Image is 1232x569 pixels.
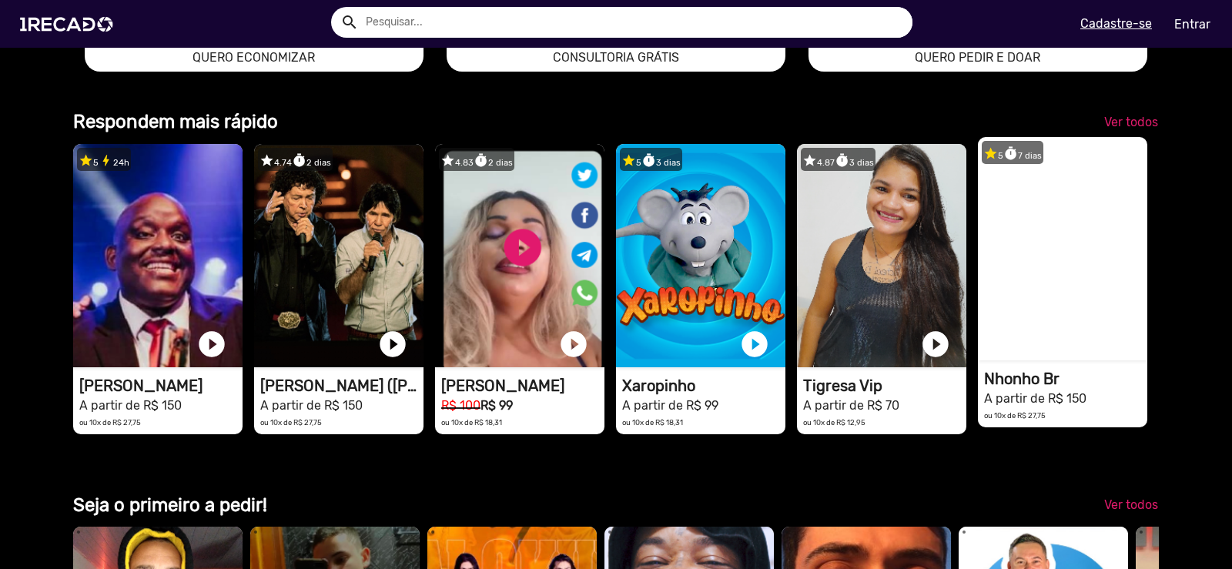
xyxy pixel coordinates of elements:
[441,418,502,427] small: ou 10x de R$ 18,31
[85,44,423,72] button: QUERO ECONOMIZAR
[354,7,912,38] input: Pesquisar...
[447,44,785,72] a: CONSULTORIA GRÁTIS
[254,144,423,367] video: 1RECADO vídeos dedicados para fãs e empresas
[73,494,267,516] b: Seja o primeiro a pedir!
[616,144,785,367] video: 1RECADO vídeos dedicados para fãs e empresas
[335,8,362,35] button: Example home icon
[79,398,182,413] small: A partir de R$ 150
[984,370,1147,388] h1: Nhonho Br
[1104,115,1158,129] span: Ver todos
[803,418,865,427] small: ou 10x de R$ 12,95
[803,398,899,413] small: A partir de R$ 70
[1101,322,1132,353] a: play_circle_filled
[915,50,1040,65] span: QUERO PEDIR E DOAR
[978,137,1147,360] video: 1RECADO vídeos dedicados para fãs e empresas
[1080,16,1152,31] u: Cadastre-se
[73,111,278,132] b: Respondem mais rápido
[192,50,315,65] span: QUERO ECONOMIZAR
[739,329,770,360] a: play_circle_filled
[984,391,1086,406] small: A partir de R$ 150
[553,50,679,65] span: CONSULTORIA GRÁTIS
[1164,11,1220,38] a: Entrar
[377,329,408,360] a: play_circle_filled
[79,377,243,395] h1: [PERSON_NAME]
[1104,497,1158,512] span: Ver todos
[260,377,423,395] h1: [PERSON_NAME] ([PERSON_NAME] & [PERSON_NAME])
[435,144,604,367] video: 1RECADO vídeos dedicados para fãs e empresas
[920,329,951,360] a: play_circle_filled
[441,398,480,413] small: R$ 100
[622,418,683,427] small: ou 10x de R$ 18,31
[558,329,589,360] a: play_circle_filled
[441,377,604,395] h1: [PERSON_NAME]
[260,398,363,413] small: A partir de R$ 150
[340,13,359,32] mat-icon: Example home icon
[196,329,227,360] a: play_circle_filled
[73,144,243,367] video: 1RECADO vídeos dedicados para fãs e empresas
[808,44,1147,72] button: QUERO PEDIR E DOAR
[79,418,141,427] small: ou 10x de R$ 27,75
[984,411,1046,420] small: ou 10x de R$ 27,75
[480,398,513,413] b: R$ 99
[797,144,966,367] video: 1RECADO vídeos dedicados para fãs e empresas
[622,377,785,395] h1: Xaropinho
[260,418,322,427] small: ou 10x de R$ 27,75
[622,398,718,413] small: A partir de R$ 99
[803,377,966,395] h1: Tigresa Vip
